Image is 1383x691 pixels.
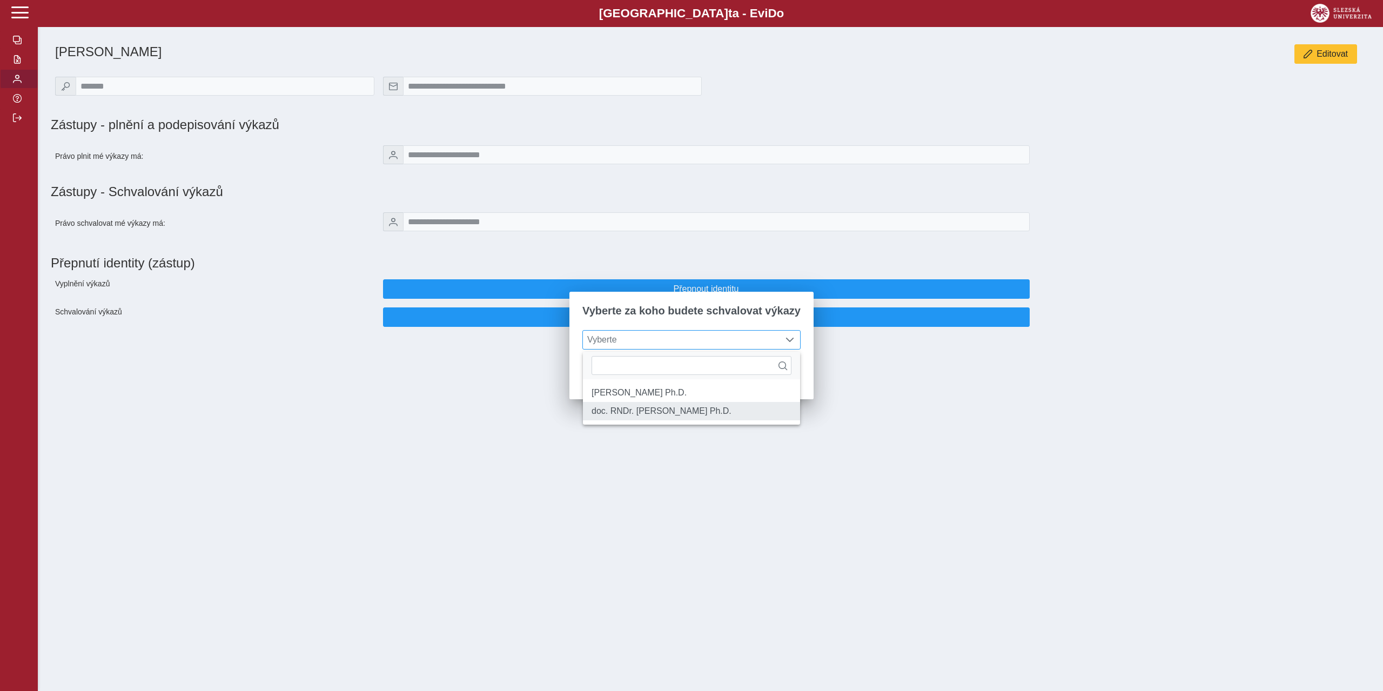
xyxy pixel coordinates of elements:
[383,307,1030,327] button: Přepnout identitu
[51,208,379,238] div: Právo schvalovat mé výkazy má:
[51,184,1370,199] h1: Zástupy - Schvalování výkazů
[1311,4,1372,23] img: logo_web_su.png
[583,402,800,420] li: doc. RNDr. Gabriel Török Ph.D.
[383,279,1030,299] button: Přepnout identitu
[392,312,1021,322] span: Přepnout identitu
[1294,44,1357,64] button: Editovat
[392,284,1021,294] span: Přepnout identitu
[32,6,1351,21] b: [GEOGRAPHIC_DATA] a - Evi
[51,141,379,171] div: Právo plnit mé výkazy má:
[1317,49,1348,59] span: Editovat
[582,305,801,317] span: Vyberte za koho budete schvalovat výkazy
[583,384,800,402] li: prof. Marek Abramowicz Ph.D.
[51,275,379,303] div: Vyplnění výkazů
[777,6,784,20] span: o
[51,303,379,331] div: Schvalování výkazů
[768,6,776,20] span: D
[728,6,732,20] span: t
[583,331,780,349] span: Vyberte
[51,251,1361,275] h1: Přepnutí identity (zástup)
[51,117,920,132] h1: Zástupy - plnění a podepisování výkazů
[55,44,920,59] h1: [PERSON_NAME]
